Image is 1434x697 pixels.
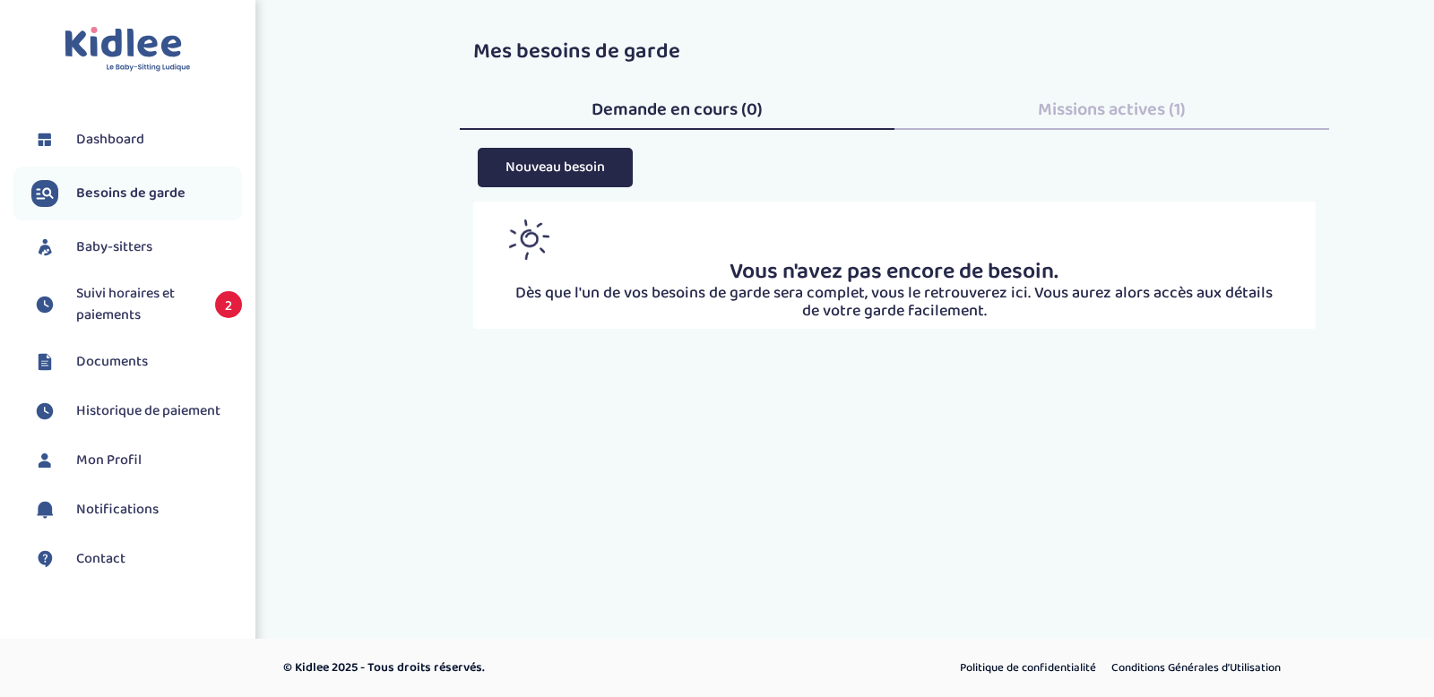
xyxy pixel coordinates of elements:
[31,496,242,523] a: Notifications
[509,285,1280,321] p: Dès que l'un de vos besoins de garde sera complet, vous le retrouverez ici. Vous aurez alors accè...
[509,219,549,260] img: inscription_membre_sun.png
[592,95,763,124] span: Demande en cours (0)
[31,234,242,261] a: Baby-sitters
[76,237,152,258] span: Baby-sitters
[65,27,191,73] img: logo.svg
[76,499,159,521] span: Notifications
[31,291,58,318] img: suivihoraire.svg
[76,129,144,151] span: Dashboard
[31,180,242,207] a: Besoins de garde
[76,400,220,422] span: Historique de paiement
[509,260,1280,285] p: Vous n'avez pas encore de besoin.
[215,291,242,318] span: 2
[31,348,58,375] img: documents.svg
[76,351,148,373] span: Documents
[954,657,1102,680] a: Politique de confidentialité
[473,34,680,69] span: Mes besoins de garde
[76,183,186,204] span: Besoins de garde
[31,283,242,326] a: Suivi horaires et paiements 2
[31,348,242,375] a: Documents
[76,548,125,570] span: Contact
[31,447,242,474] a: Mon Profil
[76,450,142,471] span: Mon Profil
[283,658,793,677] p: © Kidlee 2025 - Tous droits réservés.
[31,496,58,523] img: notification.svg
[31,234,58,261] img: babysitters.svg
[31,546,58,572] img: contact.svg
[31,126,242,153] a: Dashboard
[31,546,242,572] a: Contact
[1105,657,1287,680] a: Conditions Générales d’Utilisation
[1038,95,1186,124] span: Missions actives (1)
[31,398,58,425] img: suivihoraire.svg
[76,283,197,326] span: Suivi horaires et paiements
[31,180,58,207] img: besoin.svg
[31,447,58,474] img: profil.svg
[31,398,242,425] a: Historique de paiement
[31,126,58,153] img: dashboard.svg
[478,148,633,186] button: Nouveau besoin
